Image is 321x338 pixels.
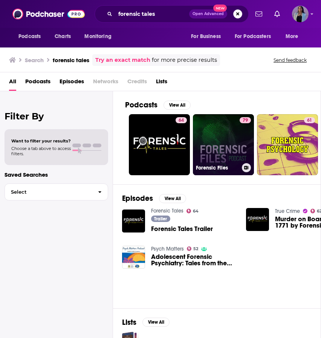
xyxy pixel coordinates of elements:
button: open menu [13,29,50,44]
a: Show notifications dropdown [252,8,265,20]
span: Logged in as maria.pina [292,6,309,22]
h2: Lists [122,318,136,327]
button: open menu [230,29,282,44]
a: Charts [50,29,75,44]
span: Select [5,190,92,194]
a: 61 [257,114,318,175]
button: Open AdvancedNew [189,9,227,18]
span: Networks [93,75,118,91]
a: Lists [156,75,167,91]
a: EpisodesView All [122,194,186,203]
a: 64 [186,209,199,213]
span: 64 [179,117,184,124]
span: Charts [55,31,71,42]
a: All [9,75,16,91]
h3: forensic tales [53,57,89,64]
span: New [213,5,227,12]
span: 52 [193,247,198,251]
span: Want to filter your results? [11,138,71,144]
img: Forensic Tales Trailer [122,210,145,232]
a: Podcasts [25,75,50,91]
img: User Profile [292,6,309,22]
h2: Filter By [5,111,108,122]
a: PodcastsView All [125,100,191,110]
span: 61 [307,117,312,124]
h2: Podcasts [125,100,157,110]
a: 64 [129,114,190,175]
span: For Podcasters [235,31,271,42]
div: Search podcasts, credits, & more... [95,5,249,23]
button: Select [5,184,108,200]
p: Saved Searches [5,171,108,178]
span: Podcasts [18,31,41,42]
span: 79 [243,117,248,124]
img: Podchaser - Follow, Share and Rate Podcasts [12,7,85,21]
a: Episodes [60,75,84,91]
button: Show profile menu [292,6,309,22]
button: View All [164,101,191,110]
span: Choose a tab above to access filters. [11,146,71,156]
a: 61 [304,117,315,123]
a: True Crime [275,208,300,214]
input: Search podcasts, credits, & more... [115,8,189,20]
a: 79Forensic Files [193,114,254,175]
a: 79 [240,117,251,123]
img: Adolescent Forensic Psychiatry: Tales from the edge [122,246,145,269]
span: 64 [193,210,199,213]
span: Trailer [154,217,167,221]
button: Send feedback [271,57,309,63]
button: open menu [280,29,308,44]
a: Show notifications dropdown [271,8,283,20]
h3: Search [25,57,44,64]
img: Murder on Board PSA Flight 1771 by Forensic Tales [246,208,269,231]
span: for more precise results [152,56,217,64]
span: Credits [127,75,147,91]
a: Forensic Tales [151,208,183,214]
button: open menu [79,29,121,44]
button: View All [159,194,186,203]
a: Psych Matters [151,246,184,252]
span: Open Advanced [193,12,224,16]
h2: Episodes [122,194,153,203]
a: 52 [187,246,199,251]
span: More [286,31,298,42]
span: Monitoring [84,31,111,42]
span: For Business [191,31,221,42]
button: View All [142,318,170,327]
button: open menu [186,29,230,44]
a: ListsView All [122,318,170,327]
a: Forensic Tales Trailer [151,226,213,232]
a: Try an exact match [95,56,150,64]
a: 64 [176,117,187,123]
a: Adolescent Forensic Psychiatry: Tales from the edge [151,254,237,266]
h3: Forensic Files [196,165,239,171]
